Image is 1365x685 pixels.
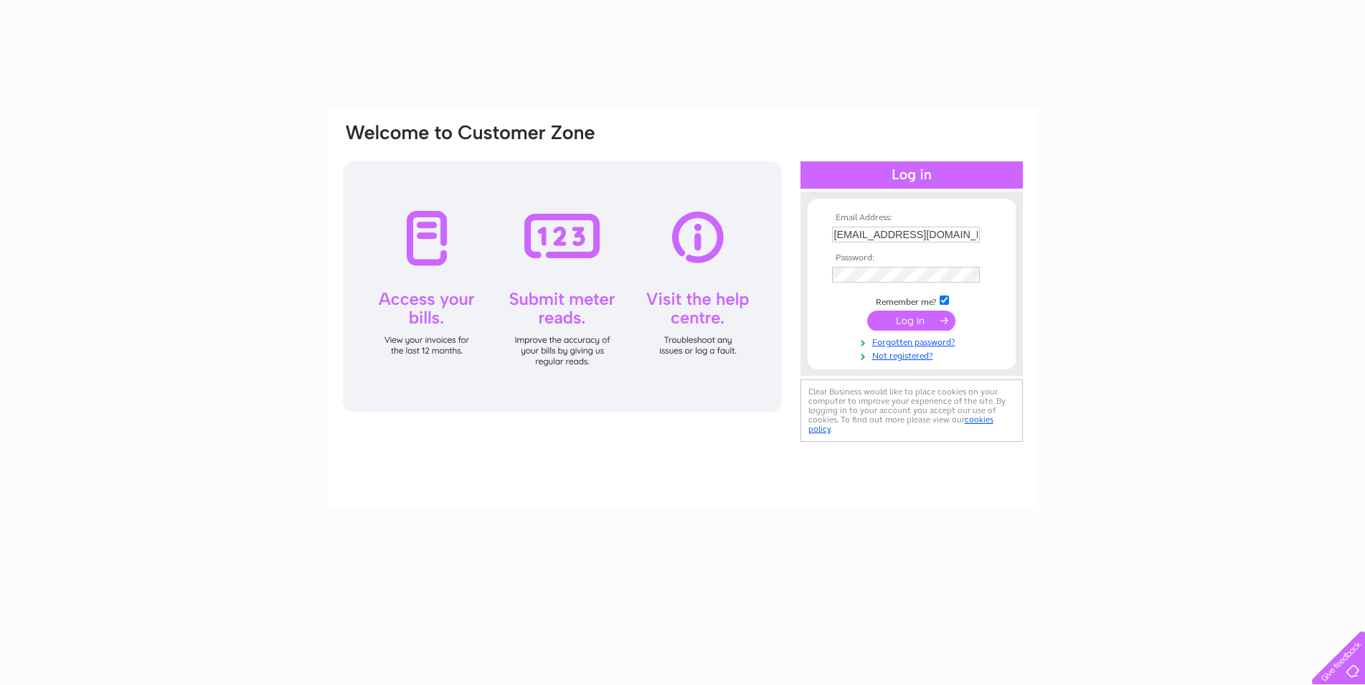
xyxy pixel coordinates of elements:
[832,334,995,348] a: Forgotten password?
[828,213,995,223] th: Email Address:
[828,293,995,308] td: Remember me?
[800,379,1023,442] div: Clear Business would like to place cookies on your computer to improve your experience of the sit...
[828,253,995,263] th: Password:
[867,311,955,331] input: Submit
[808,415,993,434] a: cookies policy
[832,348,995,362] a: Not registered?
